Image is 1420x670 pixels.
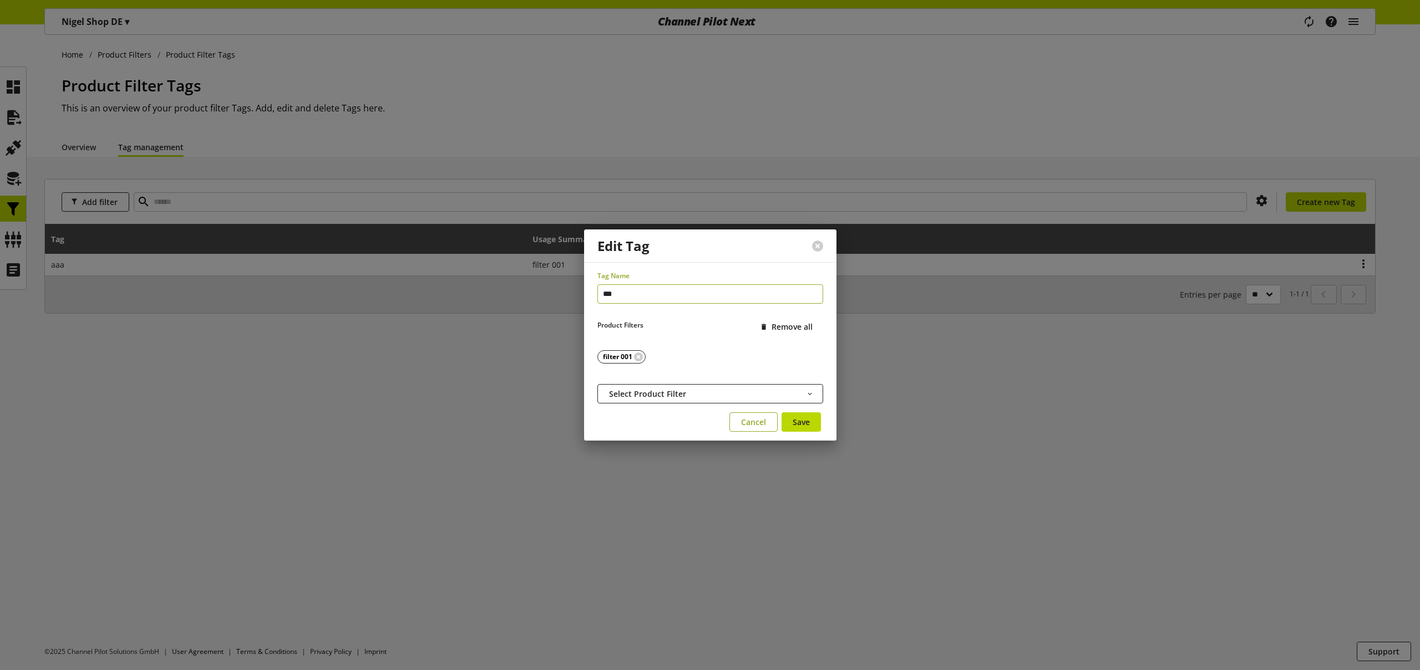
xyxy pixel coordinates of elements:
span: Remove all [772,321,813,333]
div: filter 001 [603,352,632,362]
span: Cancel [741,416,766,428]
span: Product Filters [597,320,643,330]
h2: Edit Tag [597,238,650,253]
button: Remove all [755,317,823,336]
span: Tag Name [597,271,630,280]
button: Select Product Filter [597,384,823,403]
button: Save [782,412,821,432]
span: Select Product Filter [609,388,686,400]
span: Save [793,416,810,428]
button: Cancel [729,412,778,432]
